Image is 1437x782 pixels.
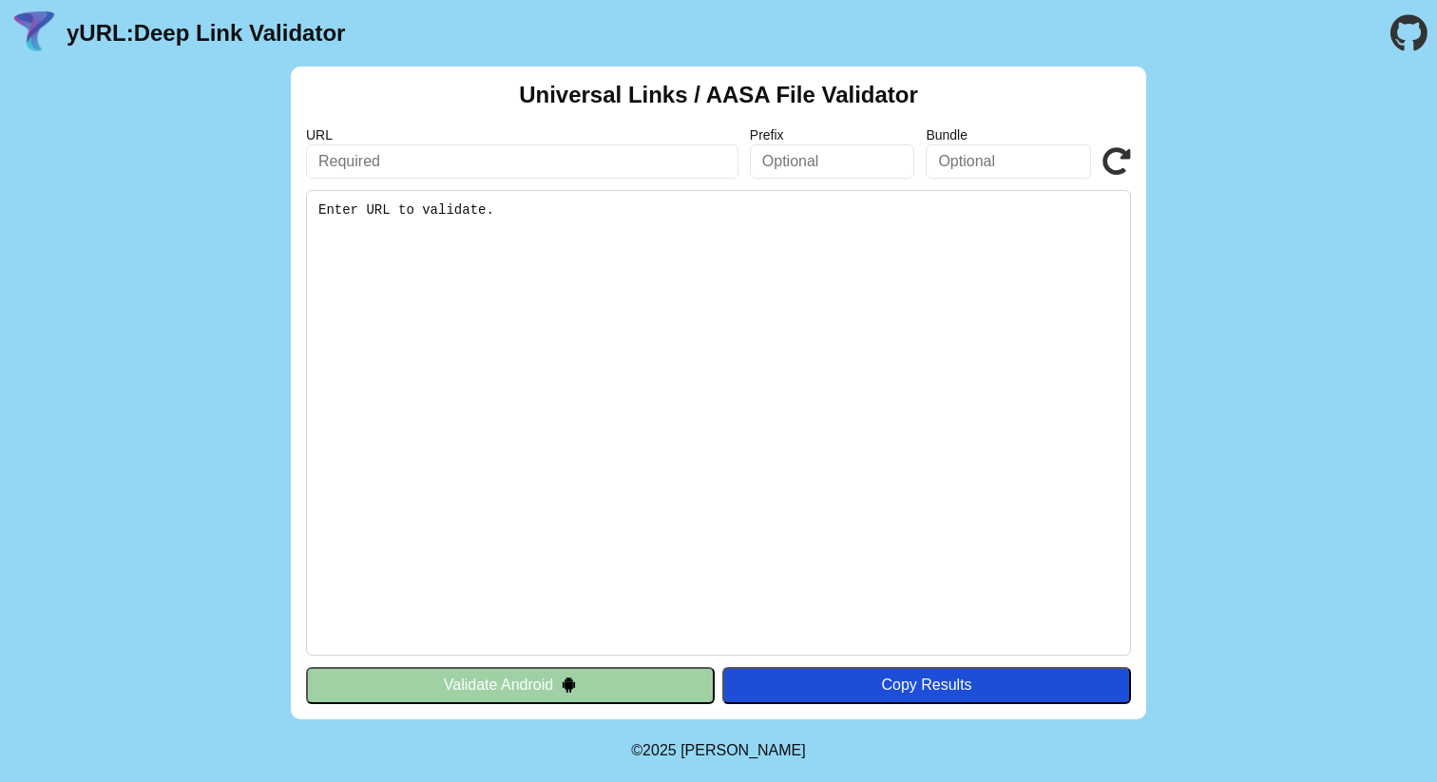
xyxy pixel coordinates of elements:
label: Bundle [926,127,1091,143]
input: Optional [926,144,1091,179]
footer: © [631,719,805,782]
img: droidIcon.svg [561,677,577,693]
h2: Universal Links / AASA File Validator [519,82,918,108]
pre: Enter URL to validate. [306,190,1131,656]
button: Validate Android [306,667,715,703]
input: Required [306,144,738,179]
span: 2025 [642,742,677,758]
div: Copy Results [732,677,1121,694]
input: Optional [750,144,915,179]
img: yURL Logo [10,9,59,58]
button: Copy Results [722,667,1131,703]
a: yURL:Deep Link Validator [67,20,345,47]
label: URL [306,127,738,143]
label: Prefix [750,127,915,143]
a: Michael Ibragimchayev's Personal Site [680,742,806,758]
